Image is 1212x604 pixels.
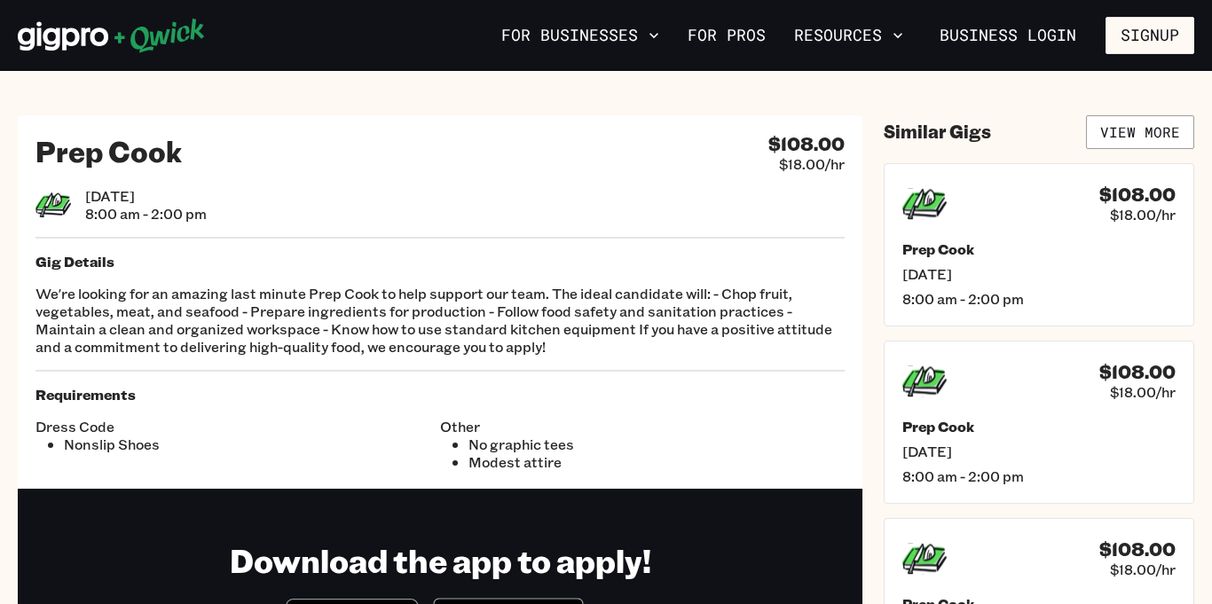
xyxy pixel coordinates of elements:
[902,443,1176,460] span: [DATE]
[35,133,182,169] h2: Prep Cook
[902,290,1176,308] span: 8:00 am - 2:00 pm
[902,265,1176,283] span: [DATE]
[35,418,440,435] span: Dress Code
[884,341,1194,504] a: $108.00$18.00/hrPrep Cook[DATE]8:00 am - 2:00 pm
[230,540,651,580] h1: Download the app to apply!
[468,453,845,471] li: Modest attire
[768,133,845,155] h4: $108.00
[681,20,773,51] a: For Pros
[35,285,845,356] p: We're looking for an amazing last minute Prep Cook to help support our team. The ideal candidate ...
[787,20,910,51] button: Resources
[1099,184,1176,206] h4: $108.00
[494,20,666,51] button: For Businesses
[85,205,207,223] span: 8:00 am - 2:00 pm
[35,253,845,271] h5: Gig Details
[902,418,1176,435] h5: Prep Cook
[1110,561,1176,578] span: $18.00/hr
[85,187,207,205] span: [DATE]
[1110,383,1176,401] span: $18.00/hr
[1106,17,1194,54] button: Signup
[902,240,1176,258] h5: Prep Cook
[884,121,991,143] h4: Similar Gigs
[64,435,440,453] li: Nonslip Shoes
[902,467,1176,485] span: 8:00 am - 2:00 pm
[440,418,845,435] span: Other
[1099,361,1176,383] h4: $108.00
[884,163,1194,326] a: $108.00$18.00/hrPrep Cook[DATE]8:00 am - 2:00 pm
[1086,115,1194,149] a: View More
[1099,538,1176,561] h4: $108.00
[35,386,845,404] h5: Requirements
[1110,206,1176,224] span: $18.00/hr
[468,435,845,453] li: No graphic tees
[925,17,1091,54] a: Business Login
[779,155,845,173] span: $18.00/hr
